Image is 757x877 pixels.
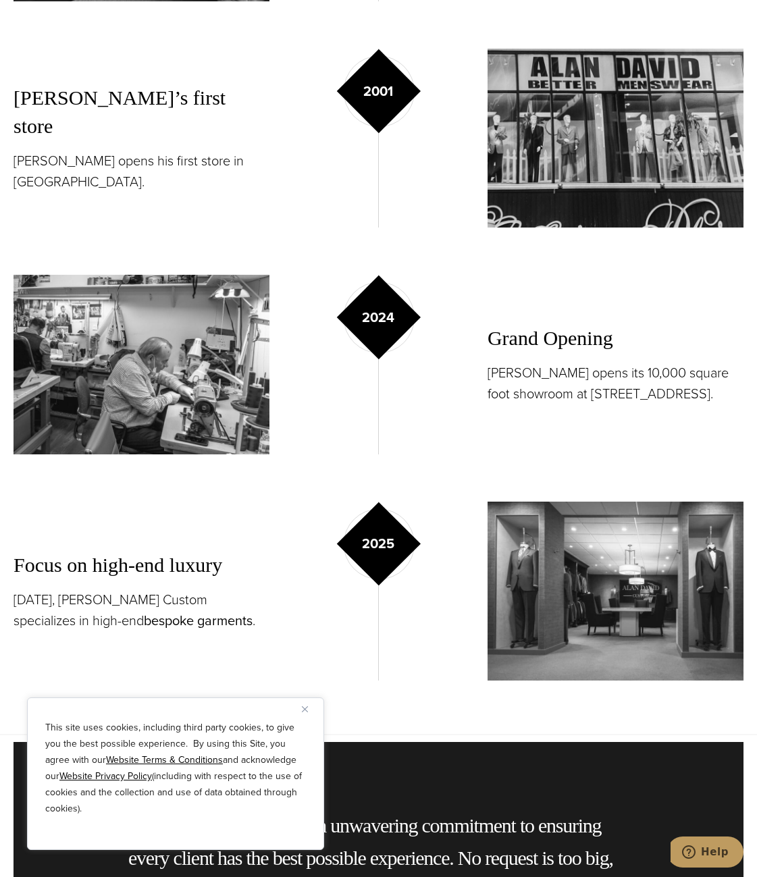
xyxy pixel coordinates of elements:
[14,551,269,579] h3: Focus on high-end luxury
[488,324,743,352] h3: Grand Opening
[14,589,269,631] p: [DATE], [PERSON_NAME] Custom specializes in high-end .
[106,753,223,767] a: Website Terms & Conditions
[14,275,269,454] img: 2 bespoke tailors making bespoke suits on their sewing machines
[302,706,308,712] img: Close
[45,720,306,817] p: This site uses cookies, including third party cookies, to give you the best possible experience. ...
[362,533,394,554] p: 2025
[363,81,393,101] p: 2001
[302,701,318,717] button: Close
[14,84,269,140] h3: [PERSON_NAME]’s first store
[488,363,743,404] p: [PERSON_NAME] opens its 10,000 square foot showroom at [STREET_ADDRESS].
[144,610,253,631] a: bespoke garments
[59,769,152,783] a: Website Privacy Policy
[14,151,269,192] p: [PERSON_NAME] opens his first store in [GEOGRAPHIC_DATA].
[362,307,394,327] p: 2024
[488,49,743,228] img: Window display of Alan's first store Alan David Better Menswear-second floor signage and mannequins
[671,836,743,870] iframe: Opens a widget where you can chat to one of our agents
[488,502,743,681] img: Alan David Custom's new showroom on 515 Madison Avenue NY, NY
